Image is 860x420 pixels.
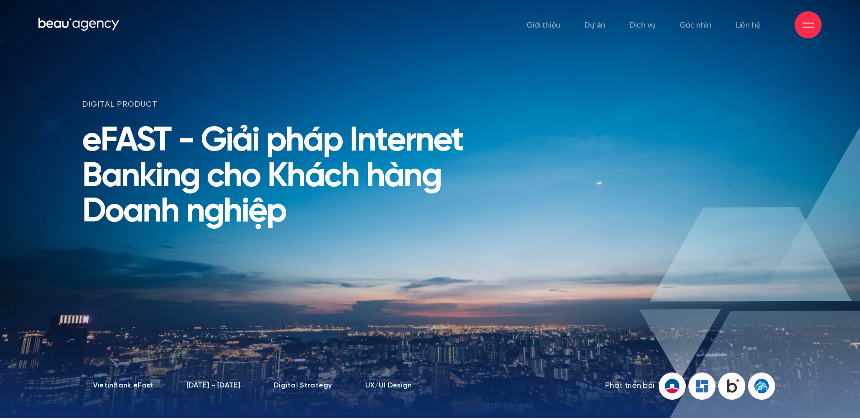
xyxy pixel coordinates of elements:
[186,381,241,390] li: [DATE] - [DATE]
[274,381,332,390] li: Digital Strategy
[82,124,483,231] h1: eFAST - Giải pháp Internet Banking cho Khách hàng Doanh nghiệp
[365,381,412,390] li: UX/UI Design
[93,381,153,390] li: VietinBank eFast
[605,381,654,392] span: Phát triển bởi
[82,99,158,110] span: digital product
